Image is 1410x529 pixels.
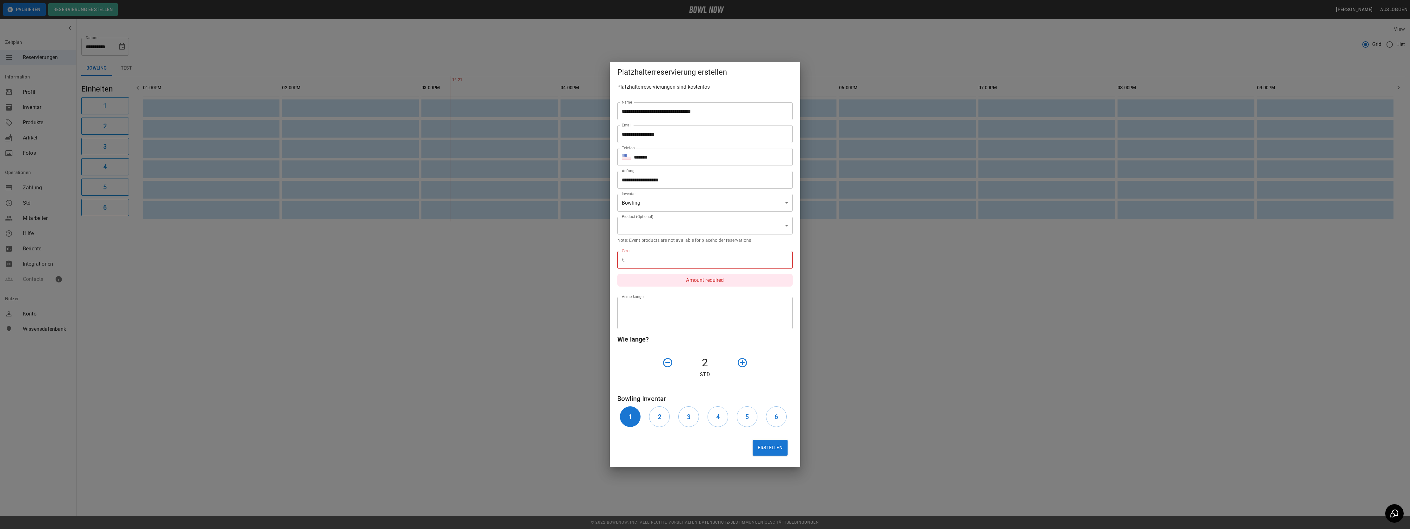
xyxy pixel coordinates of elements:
h6: 3 [687,412,690,422]
button: 2 [649,406,670,427]
button: 1 [620,406,641,427]
button: 3 [678,406,699,427]
h6: 1 [628,412,632,422]
button: Erstellen [753,440,788,456]
p: € [622,256,625,264]
h6: Bowling Inventar [617,394,793,404]
input: Choose date, selected date is Oct 19, 2025 [617,171,788,189]
h6: Wie lange? [617,334,793,344]
h6: 6 [775,412,778,422]
p: Amount required [617,274,793,287]
h6: 5 [745,412,749,422]
h6: 4 [716,412,720,422]
button: 6 [766,406,787,427]
p: Note: Event products are not available for placeholder reservations [617,237,793,243]
div: ​ [617,217,793,234]
h4: 2 [676,356,734,370]
h6: Platzhalterreservierungen sind kostenlos [617,83,793,92]
button: 5 [737,406,757,427]
button: 4 [708,406,728,427]
h6: 2 [658,412,661,422]
div: Bowling [617,194,793,212]
label: Telefon [622,145,635,151]
p: Std [617,371,793,378]
button: Select country [622,152,631,162]
label: Anfang [622,168,634,173]
h5: Platzhalterreservierung erstellen [617,67,793,77]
